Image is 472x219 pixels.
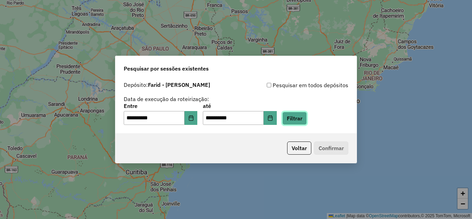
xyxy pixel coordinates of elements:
span: Pesquisar por sessões existentes [124,64,209,73]
label: até [203,102,276,110]
button: Voltar [287,142,311,155]
strong: Farid - [PERSON_NAME] [148,81,210,88]
label: Data de execução da roteirização: [124,95,209,103]
label: Depósito: [124,81,210,89]
button: Choose Date [185,111,198,125]
div: Pesquisar em todos depósitos [236,81,348,89]
button: Filtrar [282,112,307,125]
label: Entre [124,102,197,110]
button: Choose Date [264,111,277,125]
